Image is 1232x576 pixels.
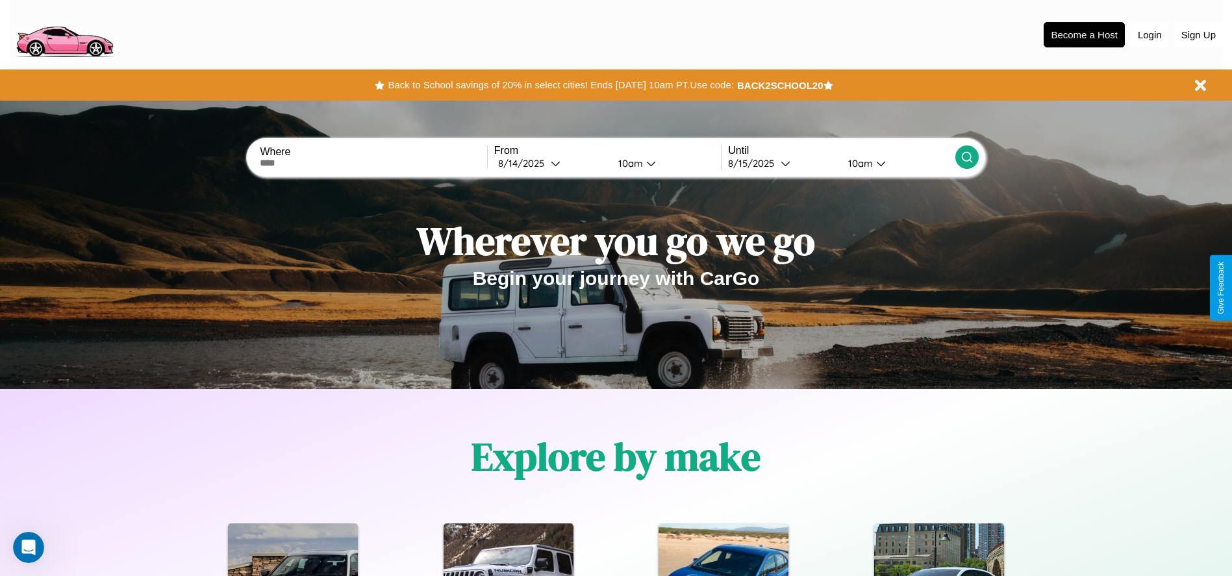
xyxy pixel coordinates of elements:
[612,157,646,169] div: 10am
[1044,22,1125,47] button: Become a Host
[260,146,486,158] label: Where
[384,76,736,94] button: Back to School savings of 20% in select cities! Ends [DATE] 10am PT.Use code:
[494,157,608,170] button: 8/14/2025
[1131,23,1168,47] button: Login
[10,6,119,60] img: logo
[471,430,761,483] h1: Explore by make
[608,157,722,170] button: 10am
[13,532,44,563] iframe: Intercom live chat
[842,157,876,169] div: 10am
[838,157,955,170] button: 10am
[728,157,781,169] div: 8 / 15 / 2025
[737,80,823,91] b: BACK2SCHOOL20
[1216,262,1226,314] div: Give Feedback
[494,145,721,157] label: From
[498,157,551,169] div: 8 / 14 / 2025
[728,145,955,157] label: Until
[1175,23,1222,47] button: Sign Up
